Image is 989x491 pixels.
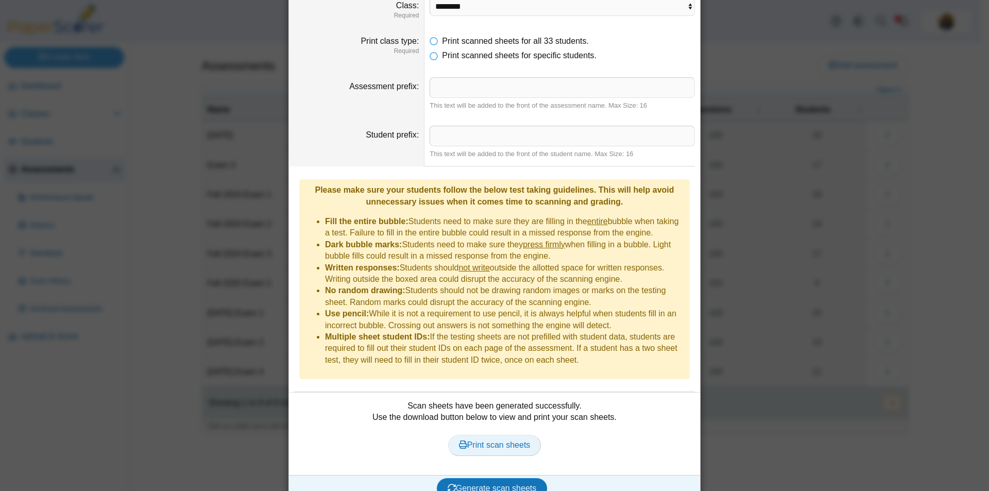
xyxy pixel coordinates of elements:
[294,400,695,467] div: Scan sheets have been generated successfully. Use the download button below to view and print you...
[523,240,565,249] u: press firmly
[325,331,685,366] li: If the testing sheets are not prefilled with student data, students are required to fill out thei...
[325,286,405,295] b: No random drawing:
[325,239,685,262] li: Students need to make sure they when filling in a bubble. Light bubble fills could result in a mi...
[430,101,695,110] div: This text will be added to the front of the assessment name. Max Size: 16
[325,263,400,272] b: Written responses:
[325,217,408,226] b: Fill the entire bubble:
[587,217,608,226] u: entire
[325,262,685,285] li: Students should outside the allotted space for written responses. Writing outside the boxed area ...
[294,11,419,20] dfn: Required
[325,308,685,331] li: While it is not a requirement to use pencil, it is always helpful when students fill in an incorr...
[325,240,402,249] b: Dark bubble marks:
[294,47,419,56] dfn: Required
[325,216,685,239] li: Students need to make sure they are filling in the bubble when taking a test. Failure to fill in ...
[396,1,419,10] label: Class
[315,185,674,206] b: Please make sure your students follow the below test taking guidelines. This will help avoid unne...
[361,37,419,45] label: Print class type
[442,51,596,60] span: Print scanned sheets for specific students.
[458,263,489,272] u: not write
[325,309,369,318] b: Use pencil:
[442,37,589,45] span: Print scanned sheets for all 33 students.
[430,149,695,159] div: This text will be added to the front of the student name. Max Size: 16
[366,130,419,139] label: Student prefix
[448,435,541,455] a: Print scan sheets
[349,82,419,91] label: Assessment prefix
[325,285,685,308] li: Students should not be drawing random images or marks on the testing sheet. Random marks could di...
[459,441,531,449] span: Print scan sheets
[325,332,430,341] b: Multiple sheet student IDs:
